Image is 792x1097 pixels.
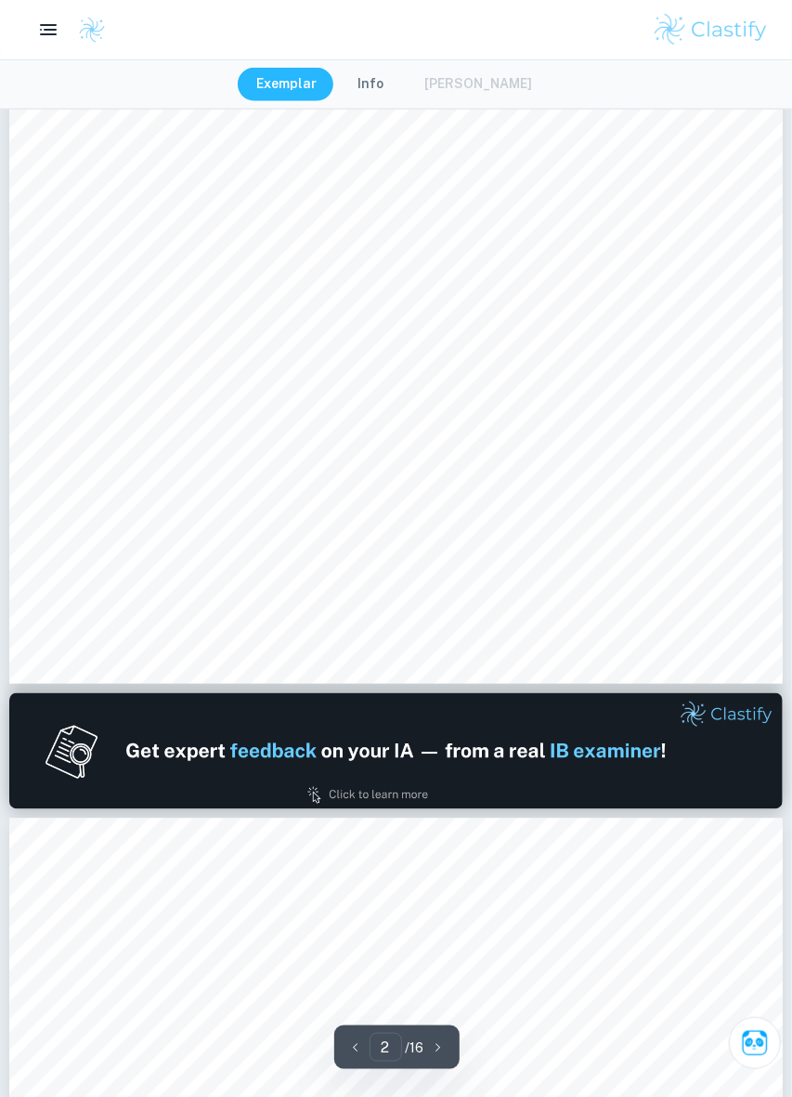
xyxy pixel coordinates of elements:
[78,16,106,44] img: Clastify logo
[406,1038,424,1058] p: / 16
[238,68,335,101] button: Exemplar
[652,11,770,48] img: Clastify logo
[729,1017,781,1069] button: Ask Clai
[9,693,783,809] img: Ad
[67,16,106,44] a: Clastify logo
[339,68,402,101] button: Info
